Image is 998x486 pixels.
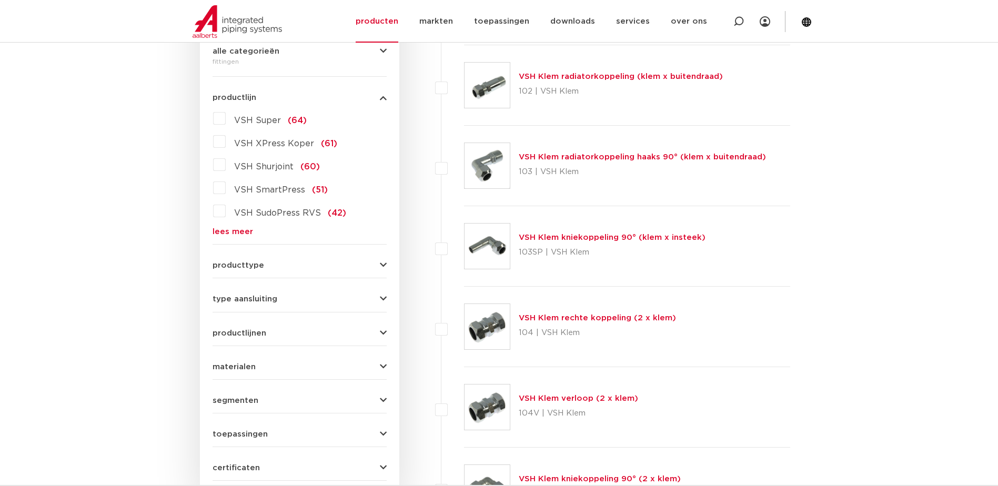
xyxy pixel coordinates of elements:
[234,139,314,148] span: VSH XPress Koper
[321,139,337,148] span: (61)
[312,186,328,194] span: (51)
[213,295,387,303] button: type aansluiting
[519,314,676,322] a: VSH Klem rechte koppeling (2 x klem)
[234,186,305,194] span: VSH SmartPress
[234,209,321,217] span: VSH SudoPress RVS
[519,475,681,483] a: VSH Klem kniekoppeling 90° (2 x klem)
[234,163,294,171] span: VSH Shurjoint
[519,153,766,161] a: VSH Klem radiatorkoppeling haaks 90° (klem x buitendraad)
[234,116,281,125] span: VSH Super
[213,94,387,102] button: productlijn
[213,329,266,337] span: productlijnen
[213,363,387,371] button: materialen
[519,325,676,341] p: 104 | VSH Klem
[328,209,346,217] span: (42)
[213,295,277,303] span: type aansluiting
[300,163,320,171] span: (60)
[519,83,723,100] p: 102 | VSH Klem
[213,55,387,68] div: fittingen
[288,116,307,125] span: (64)
[213,464,387,472] button: certificaten
[213,363,256,371] span: materialen
[213,261,264,269] span: producttype
[519,405,638,422] p: 104V | VSH Klem
[213,228,387,236] a: lees meer
[213,430,268,438] span: toepassingen
[213,464,260,472] span: certificaten
[213,94,256,102] span: productlijn
[213,397,387,404] button: segmenten
[213,47,279,55] span: alle categorieën
[519,394,638,402] a: VSH Klem verloop (2 x klem)
[465,143,510,188] img: Thumbnail for VSH Klem radiatorkoppeling haaks 90° (klem x buitendraad)
[465,384,510,430] img: Thumbnail for VSH Klem verloop (2 x klem)
[465,224,510,269] img: Thumbnail for VSH Klem kniekoppeling 90° (klem x insteek)
[519,164,766,180] p: 103 | VSH Klem
[519,234,705,241] a: VSH Klem kniekoppeling 90° (klem x insteek)
[213,47,387,55] button: alle categorieën
[519,73,723,80] a: VSH Klem radiatorkoppeling (klem x buitendraad)
[213,397,258,404] span: segmenten
[213,261,387,269] button: producttype
[213,329,387,337] button: productlijnen
[465,304,510,349] img: Thumbnail for VSH Klem rechte koppeling (2 x klem)
[465,63,510,108] img: Thumbnail for VSH Klem radiatorkoppeling (klem x buitendraad)
[213,430,387,438] button: toepassingen
[519,244,705,261] p: 103SP | VSH Klem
